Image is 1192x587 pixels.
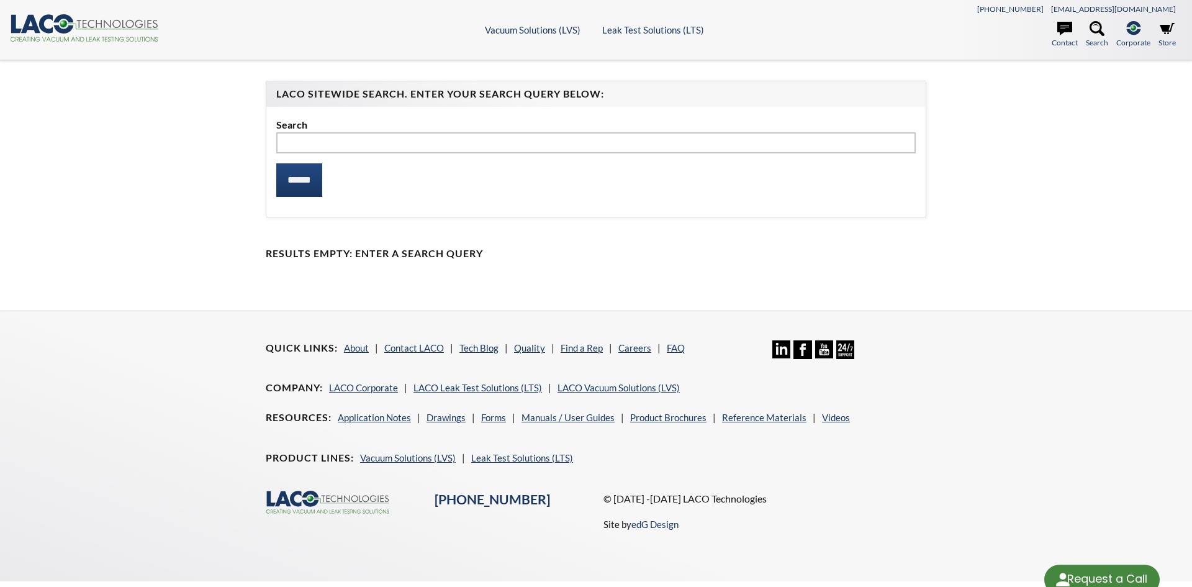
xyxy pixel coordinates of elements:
[329,382,398,393] a: LACO Corporate
[459,342,499,353] a: Tech Blog
[558,382,680,393] a: LACO Vacuum Solutions (LVS)
[266,342,338,355] h4: Quick Links
[630,412,707,423] a: Product Brochures
[384,342,444,353] a: Contact LACO
[413,382,542,393] a: LACO Leak Test Solutions (LTS)
[667,342,685,353] a: FAQ
[1052,21,1078,48] a: Contact
[618,342,651,353] a: Careers
[435,491,550,507] a: [PHONE_NUMBER]
[266,452,354,465] h4: Product Lines
[1116,37,1150,48] span: Corporate
[344,342,369,353] a: About
[266,381,323,394] h4: Company
[276,117,916,133] label: Search
[471,452,573,463] a: Leak Test Solutions (LTS)
[603,491,926,507] p: © [DATE] -[DATE] LACO Technologies
[481,412,506,423] a: Forms
[266,247,926,260] h4: Results Empty: Enter a Search Query
[1051,4,1176,14] a: [EMAIL_ADDRESS][DOMAIN_NAME]
[977,4,1044,14] a: [PHONE_NUMBER]
[822,412,850,423] a: Videos
[360,452,456,463] a: Vacuum Solutions (LVS)
[521,412,615,423] a: Manuals / User Guides
[561,342,603,353] a: Find a Rep
[338,412,411,423] a: Application Notes
[631,519,679,530] a: edG Design
[1086,21,1108,48] a: Search
[266,411,332,424] h4: Resources
[836,350,854,361] a: 24/7 Support
[603,517,679,532] p: Site by
[722,412,806,423] a: Reference Materials
[602,24,704,35] a: Leak Test Solutions (LTS)
[1158,21,1176,48] a: Store
[427,412,466,423] a: Drawings
[276,88,916,101] h4: LACO Sitewide Search. Enter your Search Query Below:
[514,342,545,353] a: Quality
[485,24,580,35] a: Vacuum Solutions (LVS)
[836,340,854,358] img: 24/7 Support Icon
